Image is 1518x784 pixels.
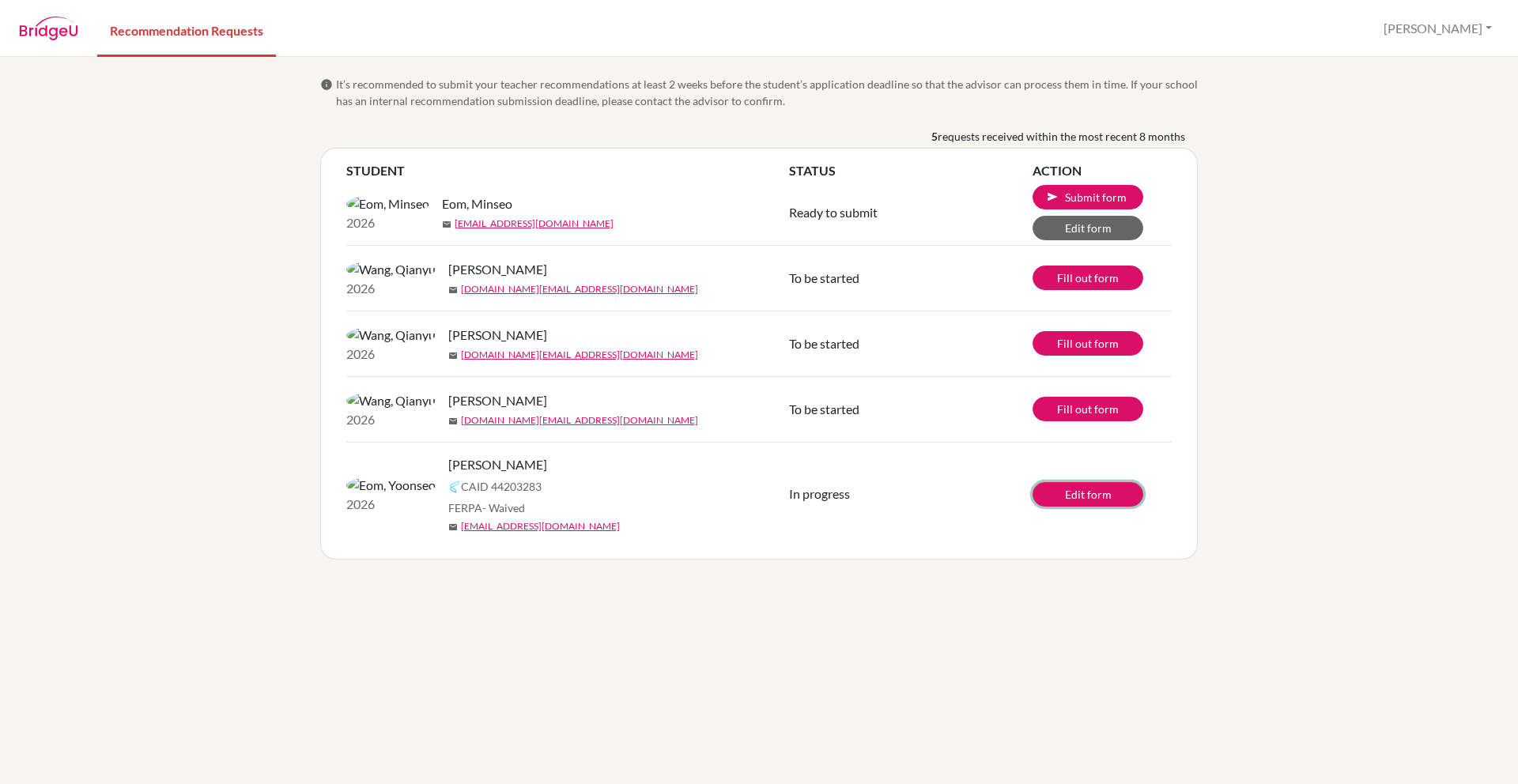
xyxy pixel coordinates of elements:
a: Fill out form [1033,397,1143,421]
a: [EMAIL_ADDRESS][DOMAIN_NAME] [461,519,620,533]
a: Fill out form [1033,331,1143,356]
p: 2026 [346,279,436,298]
span: To be started [789,336,859,351]
p: 2026 [346,410,436,429]
img: Wang, Qianyu [346,391,436,410]
p: 2026 [346,213,429,232]
img: Common App logo [448,481,461,493]
a: Fill out form [1033,266,1143,290]
span: Eom, Minseo [442,194,512,213]
p: 2026 [346,345,436,364]
b: 5 [931,128,938,145]
span: - Waived [482,501,525,514]
span: mail [448,351,458,360]
a: Edit form [1033,216,1143,240]
img: Wang, Qianyu [346,326,436,345]
span: In progress [789,486,850,501]
a: [EMAIL_ADDRESS][DOMAIN_NAME] [455,217,614,231]
span: mail [448,285,458,295]
a: Edit form [1033,482,1143,507]
th: STATUS [789,161,1033,180]
p: 2026 [346,495,436,514]
th: ACTION [1033,161,1172,180]
span: CAID 44203283 [461,478,542,495]
th: STUDENT [346,161,789,180]
span: mail [448,522,458,532]
button: [PERSON_NAME] [1376,13,1499,43]
span: mail [442,220,451,229]
span: [PERSON_NAME] [448,326,547,345]
img: Eom, Yoonseo [346,476,436,495]
span: requests received within the most recent 8 months [938,128,1185,145]
button: Submit Minseo's recommendation [1033,185,1143,209]
img: Eom, Minseo [346,194,429,213]
img: BridgeU logo [19,17,78,40]
img: Wang, Qianyu [346,260,436,279]
span: send [1046,190,1059,203]
span: FERPA [448,499,525,516]
span: To be started [789,401,859,416]
a: [DOMAIN_NAME][EMAIL_ADDRESS][DOMAIN_NAME] [461,282,698,296]
a: [DOMAIN_NAME][EMAIL_ADDRESS][DOMAIN_NAME] [461,413,698,428]
span: To be started [789,270,859,285]
span: [PERSON_NAME] [448,391,547,410]
a: Recommendation Requests [97,2,276,57]
span: mail [448,416,458,426]
span: info [320,78,333,91]
span: Ready to submit [789,205,878,220]
span: [PERSON_NAME] [448,455,547,474]
span: [PERSON_NAME] [448,260,547,279]
span: It’s recommended to submit your teacher recommendations at least 2 weeks before the student’s app... [336,76,1198,109]
a: [DOMAIN_NAME][EMAIL_ADDRESS][DOMAIN_NAME] [461,348,698,362]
